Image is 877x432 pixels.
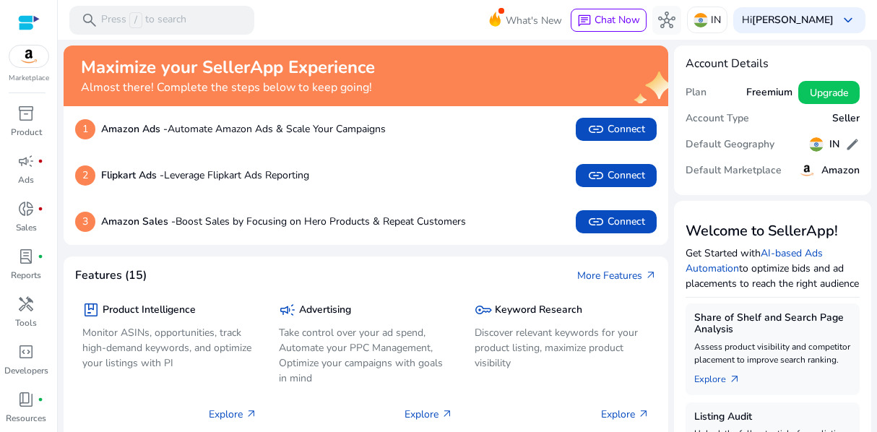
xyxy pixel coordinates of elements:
span: link [587,121,605,138]
span: search [81,12,98,29]
span: key [475,301,492,319]
p: Resources [6,412,46,425]
span: campaign [17,152,35,170]
h5: IN [829,139,839,151]
p: Take control over your ad spend, Automate your PPC Management, Optimize your campaigns with goals... [279,325,454,386]
h5: Plan [686,87,707,99]
span: fiber_manual_record [38,397,43,402]
b: Amazon Ads - [101,122,168,136]
p: 1 [75,119,95,139]
p: Press to search [101,12,186,28]
span: link [587,213,605,230]
b: [PERSON_NAME] [752,13,834,27]
p: Boost Sales by Focusing on Hero Products & Repeat Customers [101,214,466,229]
a: Explorearrow_outward [694,366,752,386]
h5: Keyword Research [495,304,582,316]
span: donut_small [17,200,35,217]
p: Monitor ASINs, opportunities, track high-demand keywords, and optimize your listings with PI [82,325,257,371]
a: More Featuresarrow_outward [577,268,657,283]
p: Discover relevant keywords for your product listing, maximize product visibility [475,325,649,371]
span: campaign [279,301,296,319]
span: Connect [587,121,645,138]
h5: Share of Shelf and Search Page Analysis [694,312,852,337]
span: keyboard_arrow_down [839,12,857,29]
p: Get Started with to optimize bids and ad placements to reach the right audience [686,246,860,291]
p: Automate Amazon Ads & Scale Your Campaigns [101,121,386,137]
h4: Account Details [686,57,860,71]
p: Reports [11,269,41,282]
p: Developers [4,364,48,377]
span: fiber_manual_record [38,254,43,259]
h2: Maximize your SellerApp Experience [81,57,375,78]
b: Amazon Sales - [101,215,176,228]
h5: Seller [832,113,860,125]
span: book_4 [17,391,35,408]
span: What's New [506,8,562,33]
h5: Account Type [686,113,749,125]
span: inventory_2 [17,105,35,122]
img: amazon.svg [9,46,48,67]
p: Explore [209,407,257,422]
p: Ads [18,173,34,186]
span: arrow_outward [441,408,453,420]
span: package [82,301,100,319]
img: amazon.svg [798,162,816,179]
span: fiber_manual_record [38,206,43,212]
b: Flipkart Ads - [101,168,164,182]
p: Hi [742,15,834,25]
span: edit [845,137,860,152]
span: arrow_outward [638,408,649,420]
button: linkConnect [576,118,657,141]
span: link [587,167,605,184]
span: code_blocks [17,343,35,360]
p: Leverage Flipkart Ads Reporting [101,168,309,183]
button: chatChat Now [571,9,647,32]
p: Sales [16,221,37,234]
p: Assess product visibility and competitor placement to improve search ranking. [694,340,852,366]
span: Connect [587,167,645,184]
button: hub [652,6,681,35]
p: Tools [15,316,37,329]
h5: Freemium [746,87,792,99]
span: lab_profile [17,248,35,265]
p: Explore [405,407,453,422]
h5: Product Intelligence [103,304,196,316]
p: Explore [601,407,649,422]
img: in.svg [694,13,708,27]
span: hub [658,12,675,29]
h5: Advertising [299,304,351,316]
h5: Default Geography [686,139,774,151]
p: Product [11,126,42,139]
span: arrow_outward [246,408,257,420]
p: Marketplace [9,73,49,84]
button: linkConnect [576,210,657,233]
span: handyman [17,295,35,313]
h5: Default Marketplace [686,165,782,177]
button: linkConnect [576,164,657,187]
h4: Almost there! Complete the steps below to keep going! [81,81,375,95]
span: / [129,12,142,28]
h4: Features (15) [75,269,147,282]
h5: Listing Audit [694,411,852,423]
p: 3 [75,212,95,232]
span: Upgrade [810,85,848,100]
button: Upgrade [798,81,860,104]
span: fiber_manual_record [38,158,43,164]
p: 2 [75,165,95,186]
h5: Amazon [821,165,860,177]
p: IN [711,7,721,33]
h3: Welcome to SellerApp! [686,223,860,240]
span: arrow_outward [645,269,657,281]
span: arrow_outward [729,373,740,385]
span: chat [577,14,592,28]
a: AI-based Ads Automation [686,246,823,275]
span: Connect [587,213,645,230]
span: Chat Now [595,13,640,27]
img: in.svg [809,137,824,152]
